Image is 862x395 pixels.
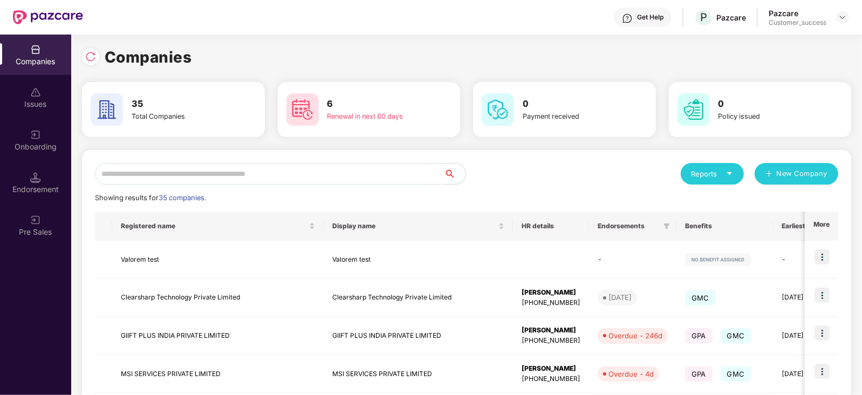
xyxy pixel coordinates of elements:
[719,111,811,122] div: Policy issued
[482,93,514,126] img: svg+xml;base64,PHN2ZyB4bWxucz0iaHR0cDovL3d3dy53My5vcmcvMjAwMC9zdmciIHdpZHRoPSI2MCIgaGVpZ2h0PSI2MC...
[773,355,843,393] td: [DATE]
[159,194,206,202] span: 35 companies.
[685,253,751,266] img: svg+xml;base64,PHN2ZyB4bWxucz0iaHR0cDovL3d3dy53My5vcmcvMjAwMC9zdmciIHdpZHRoPSIxMjIiIGhlaWdodD0iMj...
[598,222,659,230] span: Endorsements
[773,279,843,317] td: [DATE]
[30,130,41,140] img: svg+xml;base64,PHN2ZyB3aWR0aD0iMjAiIGhlaWdodD0iMjAiIHZpZXdCb3g9IjAgMCAyMCAyMCIgZmlsbD0ibm9uZSIgeG...
[443,169,466,178] span: search
[324,355,513,393] td: MSI SERVICES PRIVATE LIMITED
[661,220,672,233] span: filter
[692,168,733,179] div: Reports
[815,288,830,303] img: icon
[30,215,41,226] img: svg+xml;base64,PHN2ZyB3aWR0aD0iMjAiIGhlaWdodD0iMjAiIHZpZXdCb3g9IjAgMCAyMCAyMCIgZmlsbD0ibm9uZSIgeG...
[805,212,838,241] th: More
[324,241,513,279] td: Valorem test
[685,290,716,305] span: GMC
[95,194,206,202] span: Showing results for
[719,97,811,111] h3: 0
[112,355,324,393] td: MSI SERVICES PRIVATE LIMITED
[112,279,324,317] td: Clearsharp Technology Private Limited
[637,13,663,22] div: Get Help
[678,93,710,126] img: svg+xml;base64,PHN2ZyB4bWxucz0iaHR0cDovL3d3dy53My5vcmcvMjAwMC9zdmciIHdpZHRoPSI2MCIgaGVpZ2h0PSI2MC...
[726,170,733,177] span: caret-down
[838,13,847,22] img: svg+xml;base64,PHN2ZyBpZD0iRHJvcGRvd24tMzJ4MzIiIHhtbG5zPSJodHRwOi8vd3d3LnczLm9yZy8yMDAwL3N2ZyIgd2...
[663,223,670,229] span: filter
[608,330,662,341] div: Overdue - 246d
[769,8,826,18] div: Pazcare
[622,13,633,24] img: svg+xml;base64,PHN2ZyBpZD0iSGVscC0zMngzMiIgeG1sbnM9Imh0dHA6Ly93d3cudzMub3JnLzIwMDAvc3ZnIiB3aWR0aD...
[91,93,123,126] img: svg+xml;base64,PHN2ZyB4bWxucz0iaHR0cDovL3d3dy53My5vcmcvMjAwMC9zdmciIHdpZHRoPSI2MCIgaGVpZ2h0PSI2MC...
[332,222,496,230] span: Display name
[608,369,654,379] div: Overdue - 4d
[523,97,615,111] h3: 0
[522,325,580,336] div: [PERSON_NAME]
[105,45,192,69] h1: Companies
[765,170,772,179] span: plus
[522,336,580,346] div: [PHONE_NUMBER]
[685,366,713,382] span: GPA
[522,298,580,308] div: [PHONE_NUMBER]
[721,366,751,382] span: GMC
[327,97,420,111] h3: 6
[286,93,319,126] img: svg+xml;base64,PHN2ZyB4bWxucz0iaHR0cDovL3d3dy53My5vcmcvMjAwMC9zdmciIHdpZHRoPSI2MCIgaGVpZ2h0PSI2MC...
[324,212,513,241] th: Display name
[755,163,838,185] button: plusNew Company
[112,317,324,355] td: GIIFT PLUS INDIA PRIVATE LIMITED
[721,328,751,343] span: GMC
[112,241,324,279] td: Valorem test
[700,11,707,24] span: P
[815,364,830,379] img: icon
[773,212,843,241] th: Earliest Renewal
[685,328,713,343] span: GPA
[324,317,513,355] td: GIIFT PLUS INDIA PRIVATE LIMITED
[30,87,41,98] img: svg+xml;base64,PHN2ZyBpZD0iSXNzdWVzX2Rpc2FibGVkIiB4bWxucz0iaHR0cDovL3d3dy53My5vcmcvMjAwMC9zdmciIH...
[30,44,41,55] img: svg+xml;base64,PHN2ZyBpZD0iQ29tcGFuaWVzIiB4bWxucz0iaHR0cDovL3d3dy53My5vcmcvMjAwMC9zdmciIHdpZHRoPS...
[777,168,828,179] span: New Company
[716,12,746,23] div: Pazcare
[522,374,580,384] div: [PHONE_NUMBER]
[773,241,843,279] td: -
[112,212,324,241] th: Registered name
[815,249,830,264] img: icon
[522,288,580,298] div: [PERSON_NAME]
[443,163,466,185] button: search
[589,241,676,279] td: -
[327,111,420,122] div: Renewal in next 60 days
[30,172,41,183] img: svg+xml;base64,PHN2ZyB3aWR0aD0iMTQuNSIgaGVpZ2h0PSIxNC41IiB2aWV3Qm94PSIwIDAgMTYgMTYiIGZpbGw9Im5vbm...
[85,51,96,62] img: svg+xml;base64,PHN2ZyBpZD0iUmVsb2FkLTMyeDMyIiB4bWxucz0iaHR0cDovL3d3dy53My5vcmcvMjAwMC9zdmciIHdpZH...
[132,111,224,122] div: Total Companies
[13,10,83,24] img: New Pazcare Logo
[324,279,513,317] td: Clearsharp Technology Private Limited
[769,18,826,27] div: Customer_success
[815,325,830,340] img: icon
[132,97,224,111] h3: 35
[773,317,843,355] td: [DATE]
[513,212,589,241] th: HR details
[676,212,773,241] th: Benefits
[523,111,615,122] div: Payment received
[522,364,580,374] div: [PERSON_NAME]
[608,292,632,303] div: [DATE]
[121,222,307,230] span: Registered name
